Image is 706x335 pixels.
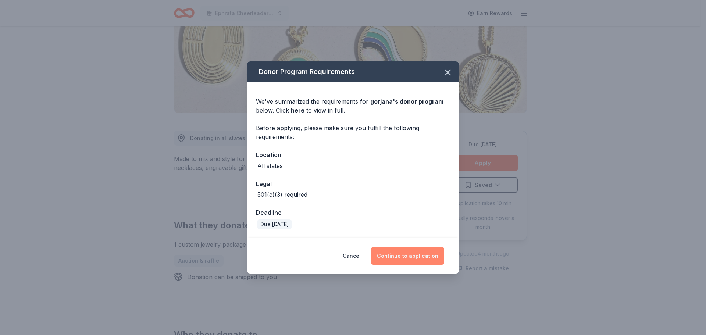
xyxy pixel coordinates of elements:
button: Continue to application [371,247,444,265]
div: Donor Program Requirements [247,61,459,82]
div: Deadline [256,208,450,217]
div: 501(c)(3) required [257,190,307,199]
div: All states [257,161,283,170]
div: We've summarized the requirements for below. Click to view in full. [256,97,450,115]
div: Due [DATE] [257,219,292,229]
div: Before applying, please make sure you fulfill the following requirements: [256,124,450,141]
button: Cancel [343,247,361,265]
a: here [291,106,304,115]
div: Legal [256,179,450,189]
span: gorjana 's donor program [370,98,443,105]
div: Location [256,150,450,160]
